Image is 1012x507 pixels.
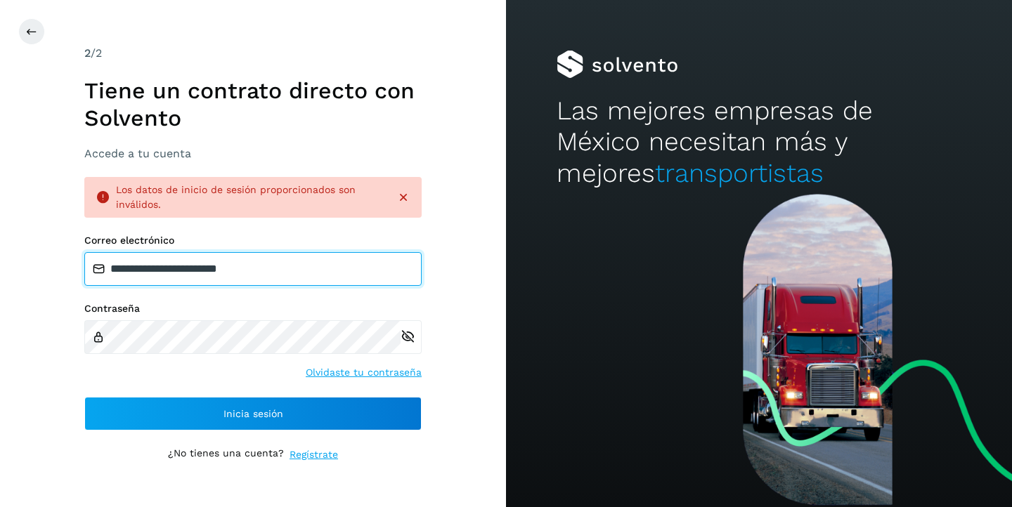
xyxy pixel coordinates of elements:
span: Inicia sesión [223,409,283,419]
a: Olvidaste tu contraseña [306,365,422,380]
a: Regístrate [290,447,338,462]
div: /2 [84,45,422,62]
label: Contraseña [84,303,422,315]
h3: Accede a tu cuenta [84,147,422,160]
span: 2 [84,46,91,60]
button: Inicia sesión [84,397,422,430]
span: transportistas [655,158,824,188]
h2: Las mejores empresas de México necesitan más y mejores [557,96,961,189]
h1: Tiene un contrato directo con Solvento [84,77,422,131]
label: Correo electrónico [84,235,422,246]
div: Los datos de inicio de sesión proporcionados son inválidos. [116,183,385,212]
p: ¿No tienes una cuenta? [168,447,284,462]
